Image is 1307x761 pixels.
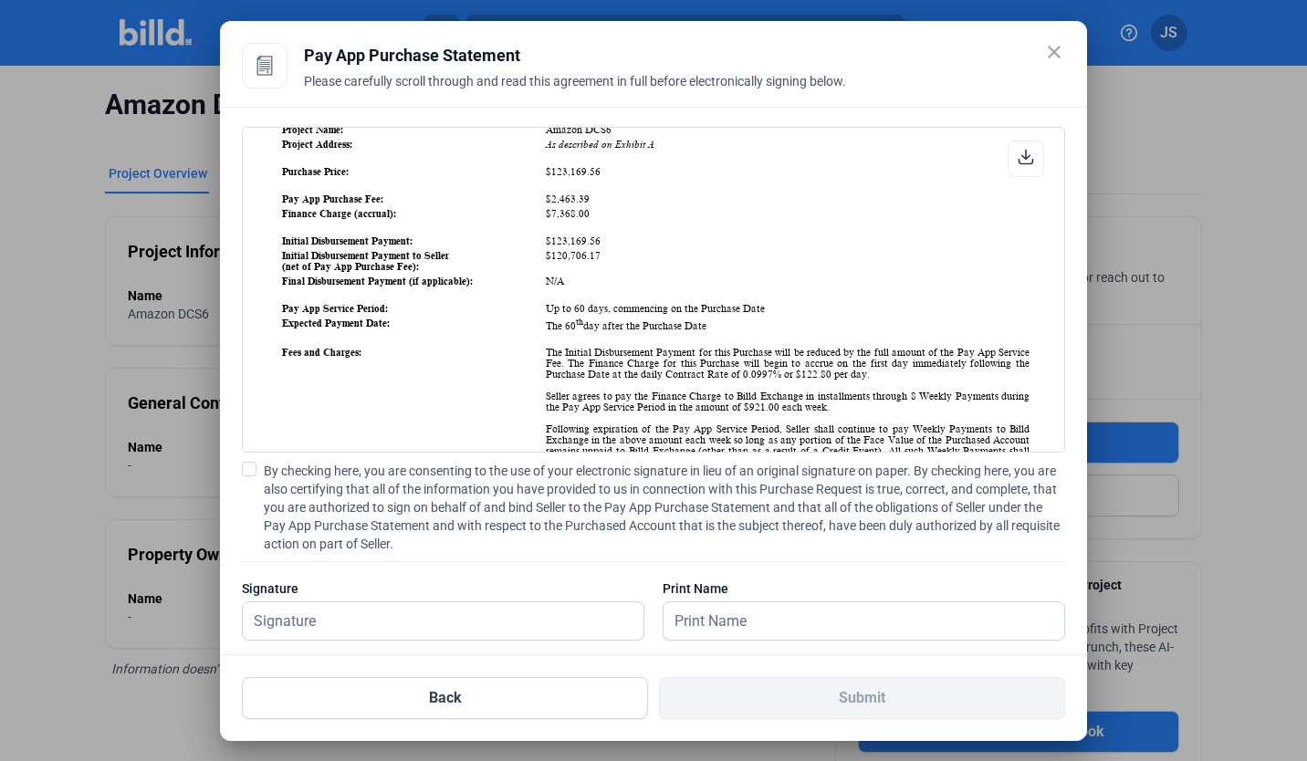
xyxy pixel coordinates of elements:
td: Expected Payment Date: [281,317,543,332]
td: Finance Charge (accrual): [281,207,543,220]
sup: th [576,318,583,327]
td: Fees and Charges: [281,346,543,589]
input: Print Name [664,602,1044,640]
td: Initial Disbursement Payment to Seller (net of Pay App Purchase Fee): [281,249,543,273]
span: By checking here, you are consenting to the use of your electronic signature in lieu of an origin... [264,462,1065,553]
div: Pay App Purchase Statement [304,43,1065,68]
td: Project Address: [281,138,543,151]
button: Submit [659,677,1065,719]
button: Back [242,677,648,719]
td: $120,706.17 [545,249,1030,273]
td: Purchase Price: [281,165,543,178]
div: Print Name [663,579,1065,598]
td: Up to 60 days, commencing on the Purchase Date [545,302,1030,315]
td: Final Disbursement Payment (if applicable): [281,275,543,287]
td: Project Name: [281,123,543,136]
td: Pay App Purchase Fee: [281,193,543,205]
td: The 60 day after the Purchase Date [545,317,1030,332]
i: As described on Exhibit A [546,139,654,150]
mat-icon: close [1043,41,1065,63]
div: Signature [242,579,644,598]
input: Signature [243,602,623,640]
td: Pay App Service Period: [281,302,543,315]
td: The Initial Disbursement Payment for this Purchase will be reduced by the full amount of the Pay ... [545,346,1030,589]
div: Please carefully scroll through and read this agreement in full before electronically signing below. [304,72,1065,112]
td: $123,169.56 [545,235,1030,247]
td: $7,368.00 [545,207,1030,220]
td: N/A [545,275,1030,287]
td: $2,463.39 [545,193,1030,205]
td: Initial Disbursement Payment: [281,235,543,247]
td: Amazon DCS6 [545,123,1030,136]
td: $123,169.56 [545,165,1030,178]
